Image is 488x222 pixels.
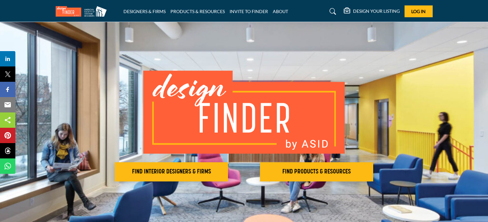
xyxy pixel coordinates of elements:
h2: FIND INTERIOR DESIGNERS & FIRMS [117,168,226,176]
a: PRODUCTS & RESOURCES [170,9,225,14]
button: FIND INTERIOR DESIGNERS & FIRMS [115,162,228,181]
img: image [143,71,345,154]
a: DESIGNERS & FIRMS [123,9,166,14]
a: INVITE TO FINDER [230,9,268,14]
button: FIND PRODUCTS & RESOURCES [260,162,373,181]
h2: FIND PRODUCTS & RESOURCES [262,168,371,176]
button: Log In [405,5,433,17]
h5: DESIGN YOUR LISTING [353,8,400,14]
a: ABOUT [273,9,288,14]
img: Site Logo [56,6,110,17]
div: DESIGN YOUR LISTING [344,8,400,15]
span: Log In [411,9,426,14]
a: Search [323,6,340,17]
